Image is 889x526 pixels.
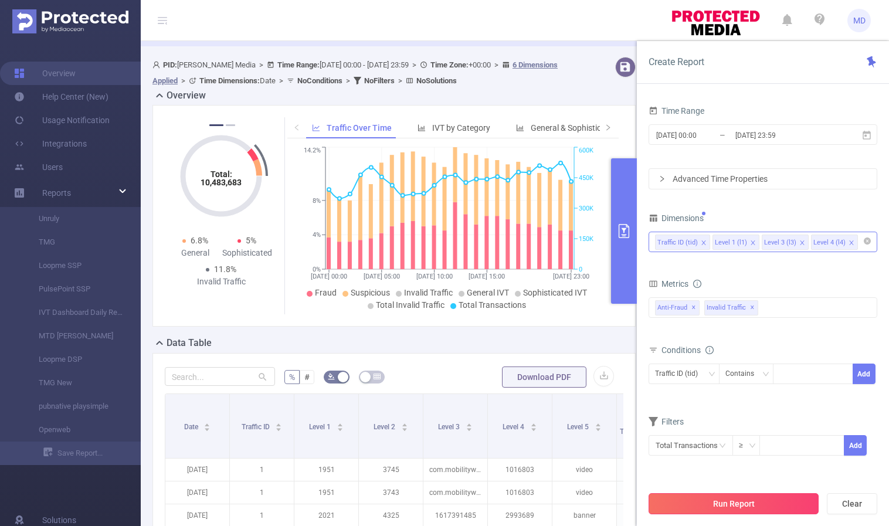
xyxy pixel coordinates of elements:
span: ✕ [691,301,696,315]
i: icon: bar-chart [516,124,524,132]
div: Contains [725,364,762,384]
span: > [342,76,354,85]
div: Sort [203,422,211,429]
span: Create Report [649,56,704,67]
a: Openweb [23,418,127,442]
p: 3743 [359,481,423,504]
span: IVT by Category [432,123,490,133]
i: icon: caret-down [530,426,537,430]
a: Users [14,155,63,179]
p: 1 [230,481,294,504]
span: # [304,372,310,382]
div: Sort [275,422,282,429]
div: Level 3 (l3) [764,235,796,250]
a: Loopme DSP [23,348,127,371]
i: icon: bg-colors [328,373,335,380]
p: 1951 [294,481,358,504]
i: icon: down [708,371,715,379]
span: Traffic ID [242,423,272,431]
i: icon: caret-down [595,426,601,430]
i: icon: caret-up [530,422,537,425]
tspan: 0% [313,266,321,273]
span: Level 1 [309,423,332,431]
input: Start date [655,127,750,143]
button: Add [844,435,867,456]
tspan: 600K [579,147,593,155]
a: Loopme SSP [23,254,127,277]
span: Invalid Traffic [704,300,758,315]
a: Unruly [23,207,127,230]
i: icon: bar-chart [418,124,426,132]
b: No Solutions [416,76,457,85]
i: icon: caret-down [204,426,211,430]
i: icon: close [849,240,854,247]
span: Total Transactions [459,300,526,310]
i: icon: caret-down [466,426,472,430]
div: ≥ [739,436,751,455]
li: Level 3 (l3) [762,235,809,250]
input: End date [734,127,829,143]
button: 2 [226,124,235,126]
div: Sort [337,422,344,429]
a: IVT Dashboard Daily Report [23,301,127,324]
tspan: 450K [579,174,593,182]
a: Overview [14,62,76,85]
a: PulsePoint SSP [23,277,127,301]
p: 1016803 [488,459,552,481]
i: icon: user [152,61,163,69]
a: pubnative playsimple [23,395,127,418]
span: [PERSON_NAME] Media [DATE] 00:00 - [DATE] 23:59 +00:00 [152,60,558,85]
span: Metrics [649,279,688,289]
span: Sophisticated IVT [523,288,587,297]
a: TMG New [23,371,127,395]
span: Level 5 [567,423,591,431]
b: Time Dimensions : [199,76,260,85]
i: icon: line-chart [312,124,320,132]
tspan: 4% [313,232,321,239]
a: TMG [23,230,127,254]
tspan: 8% [313,197,321,205]
tspan: 150K [579,235,593,243]
div: Invalid Traffic [195,276,247,288]
img: Protected Media [12,9,128,33]
span: > [409,60,420,69]
p: 1951 [294,459,358,481]
div: Traffic ID (tid) [655,364,706,384]
div: Traffic ID (tid) [657,235,698,250]
i: icon: caret-up [401,422,408,425]
p: [DATE] [165,459,229,481]
div: Level 1 (l1) [715,235,747,250]
div: Level 4 (l4) [813,235,846,250]
i: icon: close-circle [864,237,871,245]
tspan: [DATE] 15:00 [469,273,505,280]
li: Level 4 (l4) [811,235,858,250]
tspan: [DATE] 23:00 [553,273,589,280]
div: Sort [401,422,408,429]
p: video [552,481,616,504]
span: Reports [42,188,71,198]
i: icon: caret-down [337,426,343,430]
tspan: 10,483,683 [201,178,242,187]
span: General & Sophisticated IVT by Category [531,123,677,133]
span: > [491,60,502,69]
p: com.mobilityware.freecell [423,481,487,504]
tspan: [DATE] 00:00 [311,273,347,280]
i: icon: caret-up [466,422,472,425]
span: General IVT [467,288,509,297]
span: > [178,76,189,85]
i: icon: right [605,124,612,131]
b: Time Range: [277,60,320,69]
i: icon: caret-down [401,426,408,430]
span: Level 4 [503,423,526,431]
li: Level 1 (l1) [712,235,759,250]
p: 1 [230,459,294,481]
button: Run Report [649,493,819,514]
span: > [256,60,267,69]
p: 248,067 [617,459,681,481]
i: icon: info-circle [693,280,701,288]
i: icon: down [762,371,769,379]
i: icon: left [293,124,300,131]
span: 6.8% [191,236,208,245]
div: Sort [595,422,602,429]
input: Search... [165,367,275,386]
